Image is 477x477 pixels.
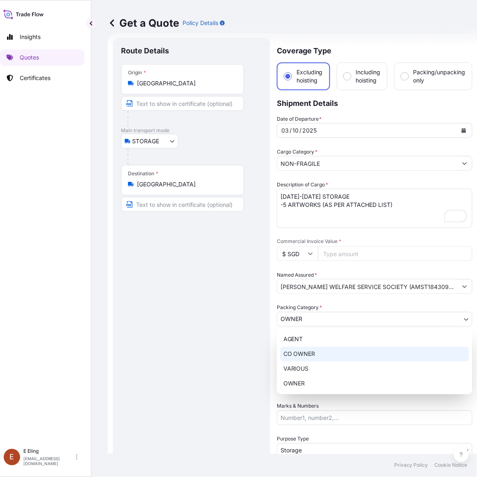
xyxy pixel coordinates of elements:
[457,279,472,294] button: Show suggestions
[277,38,472,62] p: Coverage Type
[344,73,351,80] input: Including hoisting
[121,134,178,149] button: Select transport
[297,68,323,85] span: Excluding hoisting
[121,197,244,212] input: Text to appear on certificate
[23,448,74,455] p: E Eling
[277,156,457,171] input: Select a commodity type
[277,312,472,327] button: OWNER
[277,148,317,156] label: Cargo Category
[318,246,472,261] input: Type amount
[277,189,472,228] textarea: To enrich screen reader interactions, please activate Accessibility in Grammarly extension settings
[281,315,302,323] span: OWNER
[281,447,302,455] span: Storage
[280,332,469,347] div: AGENT
[401,73,409,80] input: Packing/unpacking only
[281,126,290,135] div: day,
[108,16,179,30] p: Get a Quote
[277,271,317,279] label: Named Assured
[356,68,381,85] span: Including hoisting
[128,69,146,76] div: Origin
[299,126,301,135] div: /
[137,180,234,188] input: Destination
[457,156,472,171] button: Show suggestions
[277,115,322,123] span: Date of Departure
[277,181,328,189] label: Description of Cargo
[121,46,169,56] p: Route Details
[20,53,39,62] p: Quotes
[280,362,469,376] div: VARIOUS
[277,304,322,312] span: Packing Category
[183,19,218,27] p: Policy Details
[20,74,50,82] p: Certificates
[121,96,244,111] input: Text to appear on certificate
[277,279,457,294] input: Full name
[277,90,472,115] p: Shipment Details
[132,137,159,145] span: STORAGE
[277,402,319,410] label: Marks & Numbers
[292,126,299,135] div: month,
[128,170,158,177] div: Destination
[277,435,309,443] span: Purpose Type
[137,79,234,87] input: Origin
[10,453,14,461] span: E
[290,126,292,135] div: /
[284,73,292,80] input: Excluding hoisting
[301,126,317,135] div: year,
[121,127,262,134] p: Main transport mode
[413,68,466,85] span: Packing/unpacking only
[277,410,472,425] input: Number1, number2,...
[395,462,428,469] a: Privacy Policy
[435,462,468,469] a: Cookie Notice
[20,33,41,41] p: Insights
[280,347,469,362] div: CO OWNER
[277,443,472,458] button: Storage
[457,124,470,137] button: Calendar
[277,238,472,245] span: Commercial Invoice Value
[23,456,74,466] p: [EMAIL_ADDRESS][DOMAIN_NAME]
[280,376,469,391] div: OWNER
